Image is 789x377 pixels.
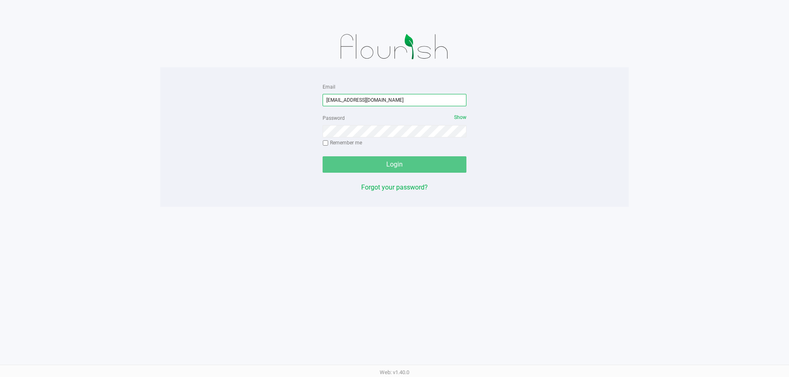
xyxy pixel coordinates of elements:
input: Remember me [323,140,328,146]
label: Remember me [323,139,362,146]
span: Show [454,114,466,120]
span: Web: v1.40.0 [380,369,409,375]
label: Email [323,83,335,91]
label: Password [323,114,345,122]
button: Forgot your password? [361,183,428,192]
